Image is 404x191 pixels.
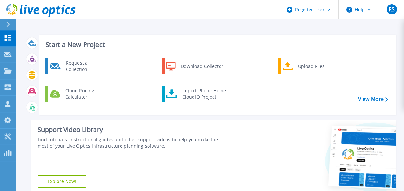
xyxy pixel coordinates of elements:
div: Import Phone Home CloudIQ Project [179,87,229,100]
a: Request a Collection [45,58,111,74]
a: Cloud Pricing Calculator [45,86,111,102]
div: Support Video Library [38,125,227,134]
div: Request a Collection [63,60,110,73]
h3: Start a New Project [46,41,388,48]
a: Explore Now! [38,175,86,188]
span: RS [389,7,395,12]
a: Upload Files [278,58,344,74]
a: Download Collector [162,58,228,74]
a: View More [358,96,388,102]
div: Cloud Pricing Calculator [62,87,110,100]
div: Upload Files [295,60,342,73]
div: Download Collector [177,60,226,73]
div: Find tutorials, instructional guides and other support videos to help you make the most of your L... [38,136,227,149]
